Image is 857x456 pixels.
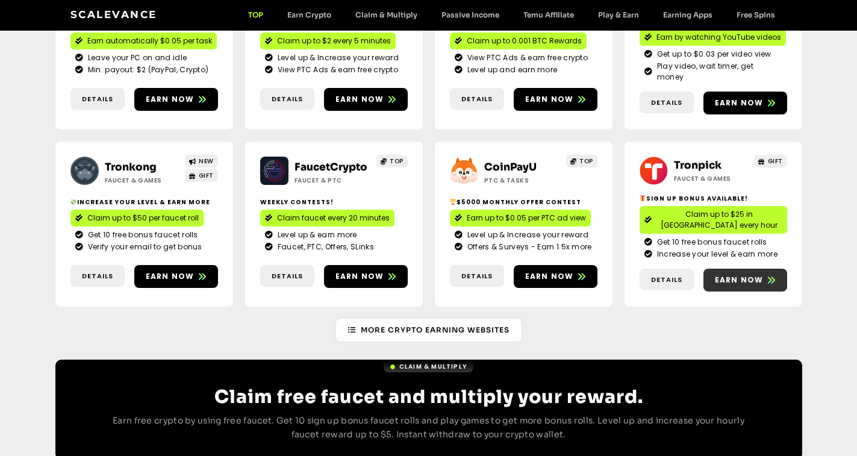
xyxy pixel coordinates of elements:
[146,271,195,282] span: Earn now
[754,155,787,167] a: GIFT
[324,265,408,288] a: Earn now
[656,209,782,231] span: Claim up to $25 in [GEOGRAPHIC_DATA] every hour
[450,33,587,49] a: Claim up to 0.001 BTC Rewards
[70,198,218,207] h2: Increase your level & earn more
[450,199,456,205] img: 🏆
[768,157,783,166] span: GIFT
[586,10,651,19] a: Play & Earn
[429,10,511,19] a: Passive Income
[70,88,125,110] a: Details
[82,271,113,281] span: Details
[85,64,209,75] span: Min. payout: $2 (PayPal, Crypto)
[651,98,682,108] span: Details
[275,230,357,240] span: Level up & earn more
[514,265,597,288] a: Earn now
[484,176,559,185] h2: ptc & Tasks
[260,88,314,110] a: Details
[343,10,429,19] a: Claim & Multiply
[467,213,586,223] span: Earn up to $0.05 per PTC ad view
[87,213,199,223] span: Claim up to $50 per faucet roll
[104,414,754,443] p: Earn free crypto by using free faucet. Get 10 sign up bonus faucet rolls and play games to get mo...
[275,10,343,19] a: Earn Crypto
[260,33,396,49] a: Claim up to $2 every 5 minutes
[146,94,195,105] span: Earn now
[277,213,390,223] span: Claim faucet every 20 minutes
[336,319,522,342] a: More Crypto Earning Websites
[514,88,597,111] a: Earn now
[654,49,771,60] span: Get up to $0.03 per video view
[236,10,787,19] nav: Menu
[390,157,404,166] span: TOP
[105,176,180,185] h2: Faucet & Games
[715,98,764,108] span: Earn now
[85,52,187,63] span: Leave your PC on and idle
[725,10,787,19] a: Free Spins
[70,8,157,20] a: Scalevance
[335,271,384,282] span: Earn now
[335,94,384,105] span: Earn now
[199,171,214,180] span: GIFT
[651,10,725,19] a: Earning Apps
[640,92,694,114] a: Details
[464,52,588,63] span: View PTC Ads & earn free crypto
[260,265,314,287] a: Details
[399,362,467,371] span: Claim & Multiply
[464,242,592,252] span: Offers & Surveys - Earn 1.5x more
[467,36,582,46] span: Claim up to 0.001 BTC Rewards
[199,157,214,166] span: NEW
[87,36,212,46] span: Earn automatically $0.05 per task
[275,52,399,63] span: Level up & Increase your reward
[703,269,787,292] a: Earn now
[640,195,646,201] img: 🎁
[450,265,504,287] a: Details
[450,198,597,207] h2: $5000 Monthly Offer contest
[275,242,374,252] span: Faucet, PTC, Offers, SLinks
[185,169,218,182] a: GIFT
[461,271,493,281] span: Details
[566,155,597,167] a: TOP
[376,155,408,167] a: TOP
[525,271,574,282] span: Earn now
[640,206,787,234] a: Claim up to $25 in [GEOGRAPHIC_DATA] every hour
[511,10,586,19] a: Temu Affiliate
[654,61,782,83] span: Play video, wait timer, get money
[715,275,764,286] span: Earn now
[294,176,370,185] h2: Faucet & PTC
[85,230,198,240] span: Get 10 free bonus faucet rolls
[464,64,558,75] span: Level up and earn more
[82,94,113,104] span: Details
[640,194,787,203] h2: Sign Up Bonus Available!
[654,237,767,248] span: Get 10 free bonus faucet rolls
[260,210,394,226] a: Claim faucet every 20 minutes
[294,161,367,173] a: FaucetCrypto
[703,92,787,114] a: Earn now
[185,155,218,167] a: NEW
[656,32,781,43] span: Earn by watching YouTube videos
[361,325,510,336] span: More Crypto Earning Websites
[525,94,574,105] span: Earn now
[70,199,76,205] img: 💸
[461,94,493,104] span: Details
[384,361,473,372] a: Claim & Multiply
[277,36,391,46] span: Claim up to $2 every 5 minutes
[450,210,591,226] a: Earn up to $0.05 per PTC ad view
[484,161,537,173] a: CoinPayU
[654,249,778,260] span: Increase your level & earn more
[236,10,275,19] a: TOP
[640,269,694,291] a: Details
[674,159,721,172] a: Tronpick
[70,265,125,287] a: Details
[85,242,202,252] span: Verify your email to get bonus
[272,94,303,104] span: Details
[450,88,504,110] a: Details
[674,174,749,183] h2: Faucet & Games
[70,33,217,49] a: Earn automatically $0.05 per task
[105,161,157,173] a: Tronkong
[70,210,204,226] a: Claim up to $50 per faucet roll
[275,64,398,75] span: View PTC Ads & earn free crypto
[260,198,408,207] h2: Weekly contests!
[324,88,408,111] a: Earn now
[579,157,593,166] span: TOP
[272,271,303,281] span: Details
[651,275,682,285] span: Details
